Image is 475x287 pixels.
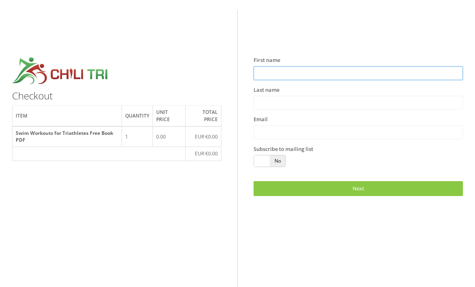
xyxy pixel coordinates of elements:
[254,56,280,64] label: First name
[12,105,122,126] th: Item
[153,105,185,126] th: Unit price
[185,147,221,161] td: EUR €0.00
[122,105,153,126] th: Quantity
[254,181,463,196] a: Next
[254,145,313,153] label: Subscribe to mailing list
[185,105,221,126] th: Total price
[12,91,221,101] h3: Checkout
[12,56,108,87] img: croppedchilitri.jpg
[254,86,279,94] label: Last name
[254,116,268,124] label: Email
[122,126,153,147] td: 1
[153,126,185,147] td: 0.00
[270,155,285,167] span: No
[185,126,221,147] td: EUR €0.00
[12,126,122,147] th: Swim Workouts for Triathletes Free Book PDF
